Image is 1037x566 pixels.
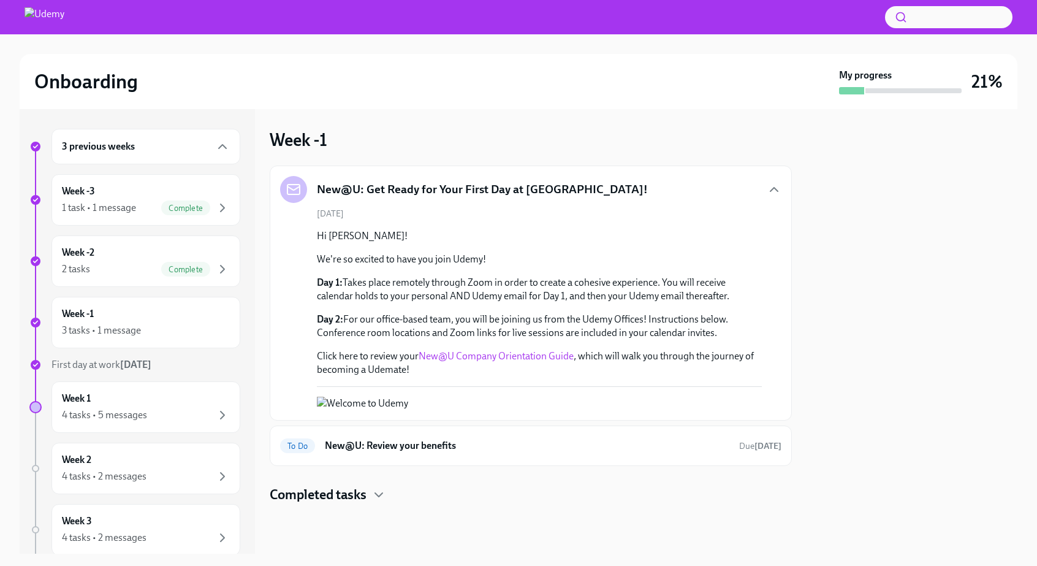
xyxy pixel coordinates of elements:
[161,204,210,213] span: Complete
[270,129,327,151] h3: Week -1
[62,324,141,337] div: 3 tasks • 1 message
[29,174,240,226] a: Week -31 task • 1 messageComplete
[317,276,762,303] p: Takes place remotely through Zoom in order to create a cohesive experience. You will receive cale...
[25,7,64,27] img: Udemy
[62,201,136,215] div: 1 task • 1 message
[51,129,240,164] div: 3 previous weeks
[317,313,762,340] p: For our office-based team, you will be joining us from the Udemy Offices! Instructions below. Con...
[739,440,781,452] span: October 13th, 2025 09:00
[34,69,138,94] h2: Onboarding
[971,71,1003,93] h3: 21%
[839,69,892,82] strong: My progress
[62,514,92,528] h6: Week 3
[29,504,240,556] a: Week 34 tasks • 2 messages
[62,246,94,259] h6: Week -2
[62,140,135,153] h6: 3 previous weeks
[29,235,240,287] a: Week -22 tasksComplete
[161,265,210,274] span: Complete
[325,439,729,453] h6: New@U: Review your benefits
[270,486,367,504] h4: Completed tasks
[317,182,648,197] h5: New@U: Get Ready for Your First Day at [GEOGRAPHIC_DATA]!
[317,397,651,410] button: Zoom image
[419,350,574,362] a: New@U Company Orientation Guide
[739,441,781,451] span: Due
[317,229,762,243] p: Hi [PERSON_NAME]!
[280,436,781,456] a: To DoNew@U: Review your benefitsDue[DATE]
[51,359,151,370] span: First day at work
[62,470,146,483] div: 4 tasks • 2 messages
[120,359,151,370] strong: [DATE]
[62,453,91,467] h6: Week 2
[317,277,343,288] strong: Day 1:
[29,381,240,433] a: Week 14 tasks • 5 messages
[280,442,315,451] span: To Do
[754,441,781,451] strong: [DATE]
[317,208,344,220] span: [DATE]
[62,392,91,405] h6: Week 1
[270,486,792,504] div: Completed tasks
[62,408,147,422] div: 4 tasks • 5 messages
[62,262,90,276] div: 2 tasks
[29,358,240,372] a: First day at work[DATE]
[317,313,343,325] strong: Day 2:
[62,531,146,545] div: 4 tasks • 2 messages
[62,307,94,321] h6: Week -1
[29,443,240,494] a: Week 24 tasks • 2 messages
[317,253,762,266] p: We're so excited to have you join Udemy!
[317,350,762,377] p: Click here to review your , which will walk you through the journey of becoming a Udemate!
[29,297,240,348] a: Week -13 tasks • 1 message
[62,185,95,198] h6: Week -3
